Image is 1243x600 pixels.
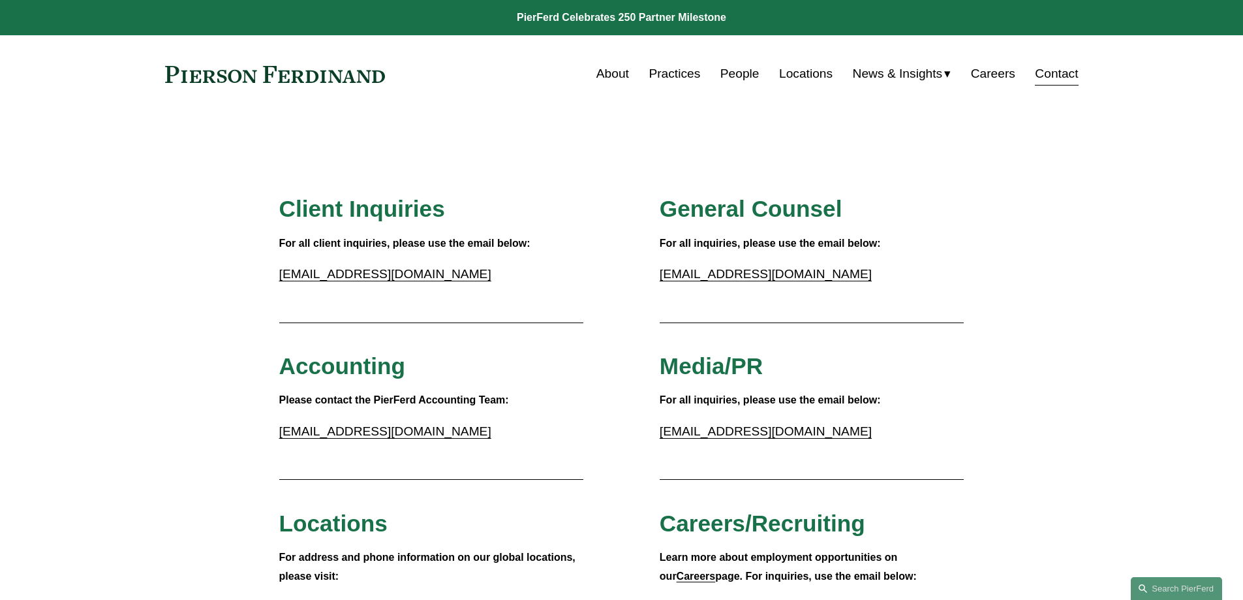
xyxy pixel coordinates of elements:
a: [EMAIL_ADDRESS][DOMAIN_NAME] [279,267,491,281]
a: [EMAIL_ADDRESS][DOMAIN_NAME] [660,424,872,438]
a: [EMAIL_ADDRESS][DOMAIN_NAME] [279,424,491,438]
a: About [596,61,629,86]
strong: Learn more about employment opportunities on our [660,552,900,582]
a: Contact [1035,61,1078,86]
a: folder dropdown [853,61,951,86]
strong: page. For inquiries, use the email below: [715,571,917,582]
span: General Counsel [660,196,842,221]
a: People [720,61,760,86]
strong: Please contact the PierFerd Accounting Team: [279,394,509,405]
strong: For all inquiries, please use the email below: [660,394,881,405]
span: Accounting [279,353,406,379]
span: Locations [279,511,388,536]
strong: For all inquiries, please use the email below: [660,238,881,249]
strong: For address and phone information on our global locations, please visit: [279,552,579,582]
a: Locations [779,61,833,86]
a: Careers [971,61,1015,86]
a: [EMAIL_ADDRESS][DOMAIN_NAME] [660,267,872,281]
a: Careers [677,571,716,582]
span: Media/PR [660,353,763,379]
strong: For all client inquiries, please use the email below: [279,238,530,249]
span: Careers/Recruiting [660,511,865,536]
a: Practices [649,61,700,86]
span: News & Insights [853,63,943,86]
span: Client Inquiries [279,196,445,221]
a: Search this site [1131,577,1222,600]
